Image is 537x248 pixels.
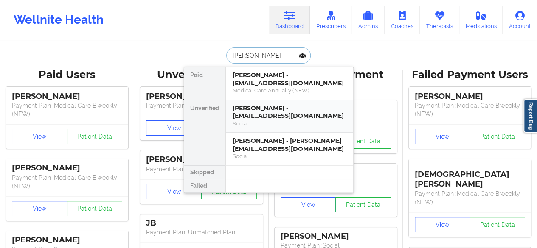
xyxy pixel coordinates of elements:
[12,129,67,144] button: View
[415,101,525,118] p: Payment Plan : Medical Care Biweekly (NEW)
[6,68,128,81] div: Paid Users
[523,99,537,133] a: Report Bug
[184,179,225,193] div: Failed
[12,163,122,173] div: [PERSON_NAME]
[67,201,123,216] button: Patient Data
[233,120,346,127] div: Social
[420,6,459,34] a: Therapists
[184,67,225,100] div: Paid
[12,235,122,245] div: [PERSON_NAME]
[459,6,503,34] a: Medications
[140,68,262,81] div: Unverified Users
[351,6,385,34] a: Admins
[146,165,256,173] p: Payment Plan : Unmatched Plan
[146,155,256,164] div: [PERSON_NAME]
[146,101,256,110] p: Payment Plan : Unmatched Plan
[12,92,122,101] div: [PERSON_NAME]
[385,6,420,34] a: Coaches
[12,173,122,190] p: Payment Plan : Medical Care Biweekly (NEW)
[470,129,525,144] button: Patient Data
[233,87,346,94] div: Medical Care Annually (NEW)
[415,163,525,189] div: [DEMOGRAPHIC_DATA][PERSON_NAME]
[281,197,336,212] button: View
[146,120,202,136] button: View
[12,101,122,118] p: Payment Plan : Medical Care Biweekly (NEW)
[310,6,352,34] a: Prescribers
[184,166,225,179] div: Skipped
[233,137,346,153] div: [PERSON_NAME] - [PERSON_NAME][EMAIL_ADDRESS][DOMAIN_NAME]
[409,68,531,81] div: Failed Payment Users
[67,129,123,144] button: Patient Data
[146,218,256,228] div: JB
[415,189,525,206] p: Payment Plan : Medical Care Biweekly (NEW)
[415,129,470,144] button: View
[12,201,67,216] button: View
[281,231,391,241] div: [PERSON_NAME]
[233,104,346,120] div: [PERSON_NAME] - [EMAIL_ADDRESS][DOMAIN_NAME]
[146,228,256,237] p: Payment Plan : Unmatched Plan
[335,134,391,149] button: Patient Data
[146,184,202,199] button: View
[470,217,525,232] button: Patient Data
[503,6,537,34] a: Account
[233,71,346,87] div: [PERSON_NAME] - [EMAIL_ADDRESS][DOMAIN_NAME]
[415,217,470,232] button: View
[146,92,256,101] div: [PERSON_NAME]
[335,197,391,212] button: Patient Data
[415,92,525,101] div: [PERSON_NAME]
[269,6,310,34] a: Dashboard
[233,153,346,160] div: Social
[184,100,225,166] div: Unverified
